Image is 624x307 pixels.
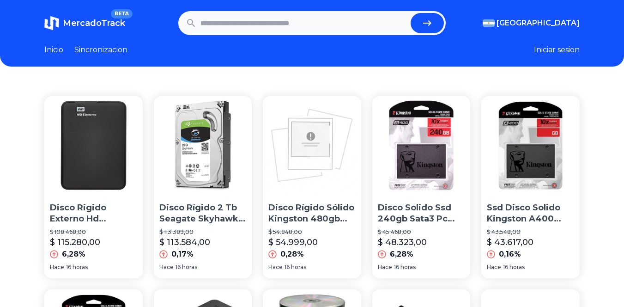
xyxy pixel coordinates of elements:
[62,249,85,260] p: 6,28%
[268,264,283,271] span: Hace
[483,19,495,27] img: Argentina
[50,228,137,236] p: $ 108.468,00
[487,236,533,249] p: $ 43.617,00
[372,96,471,278] a: Disco Solido Ssd 240gb Sata3 Pc Notebook MacDisco Solido Ssd 240gb Sata3 Pc Notebook Mac$ 45.468,...
[503,264,525,271] span: 16 horas
[378,202,465,225] p: Disco Solido Ssd 240gb Sata3 Pc Notebook Mac
[154,96,252,195] img: Disco Rígido 2 Tb Seagate Skyhawk Simil Purple Wd Dvr Cct
[394,264,416,271] span: 16 horas
[44,16,59,31] img: MercadoTrack
[44,44,63,55] a: Inicio
[44,96,143,278] a: Disco Rigido Externo Hd Western Digital 1tb Usb 3.0 Win/macDisco Rigido Externo Hd Western Digita...
[44,16,125,31] a: MercadoTrackBETA
[378,228,465,236] p: $ 45.468,00
[159,264,174,271] span: Hace
[390,249,413,260] p: 6,28%
[280,249,304,260] p: 0,28%
[268,202,356,225] p: Disco Rígido Sólido Kingston 480gb Ssd Now A400 Sata3 2.5
[63,18,125,28] span: MercadoTrack
[378,236,427,249] p: $ 48.323,00
[50,202,137,225] p: Disco Rigido Externo Hd Western Digital 1tb Usb 3.0 Win/mac
[44,96,143,195] img: Disco Rigido Externo Hd Western Digital 1tb Usb 3.0 Win/mac
[154,96,252,278] a: Disco Rígido 2 Tb Seagate Skyhawk Simil Purple Wd Dvr CctDisco Rígido 2 Tb Seagate Skyhawk Simil ...
[487,264,501,271] span: Hace
[159,202,247,225] p: Disco Rígido 2 Tb Seagate Skyhawk Simil Purple Wd Dvr Cct
[268,228,356,236] p: $ 54.848,00
[285,264,306,271] span: 16 horas
[487,202,574,225] p: Ssd Disco Solido Kingston A400 240gb Pc Gamer Sata 3
[378,264,392,271] span: Hace
[50,264,64,271] span: Hace
[481,96,580,278] a: Ssd Disco Solido Kingston A400 240gb Pc Gamer Sata 3Ssd Disco Solido Kingston A400 240gb Pc Gamer...
[176,264,197,271] span: 16 horas
[111,9,133,18] span: BETA
[372,96,471,195] img: Disco Solido Ssd 240gb Sata3 Pc Notebook Mac
[487,228,574,236] p: $ 43.548,00
[497,18,580,29] span: [GEOGRAPHIC_DATA]
[534,44,580,55] button: Iniciar sesion
[159,228,247,236] p: $ 113.389,00
[50,236,100,249] p: $ 115.280,00
[499,249,521,260] p: 0,16%
[263,96,361,195] img: Disco Rígido Sólido Kingston 480gb Ssd Now A400 Sata3 2.5
[159,236,210,249] p: $ 113.584,00
[483,18,580,29] button: [GEOGRAPHIC_DATA]
[171,249,194,260] p: 0,17%
[66,264,88,271] span: 16 horas
[481,96,580,195] img: Ssd Disco Solido Kingston A400 240gb Pc Gamer Sata 3
[263,96,361,278] a: Disco Rígido Sólido Kingston 480gb Ssd Now A400 Sata3 2.5Disco Rígido Sólido Kingston 480gb Ssd N...
[74,44,127,55] a: Sincronizacion
[268,236,318,249] p: $ 54.999,00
